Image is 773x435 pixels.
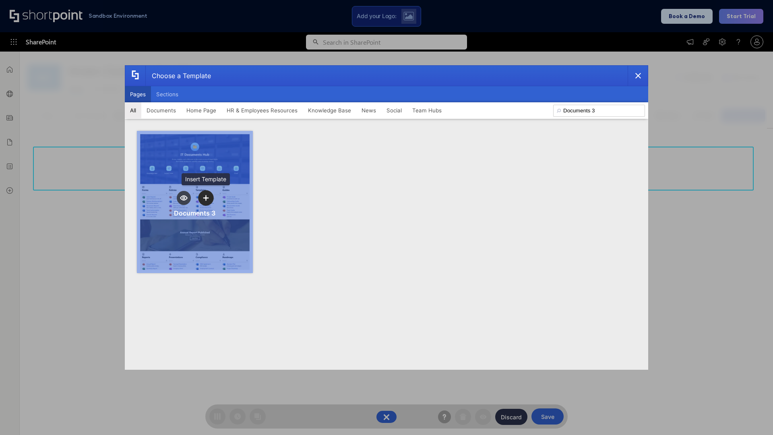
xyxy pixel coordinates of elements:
button: Pages [125,86,151,102]
button: Sections [151,86,184,102]
button: Home Page [181,102,221,118]
button: Team Hubs [407,102,447,118]
button: All [125,102,141,118]
div: template selector [125,65,648,370]
input: Search [553,105,645,117]
button: News [356,102,381,118]
iframe: Chat Widget [733,396,773,435]
div: Documents 3 [174,209,215,217]
button: HR & Employees Resources [221,102,303,118]
div: Choose a Template [145,66,211,86]
button: Documents [141,102,181,118]
button: Knowledge Base [303,102,356,118]
button: Social [381,102,407,118]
